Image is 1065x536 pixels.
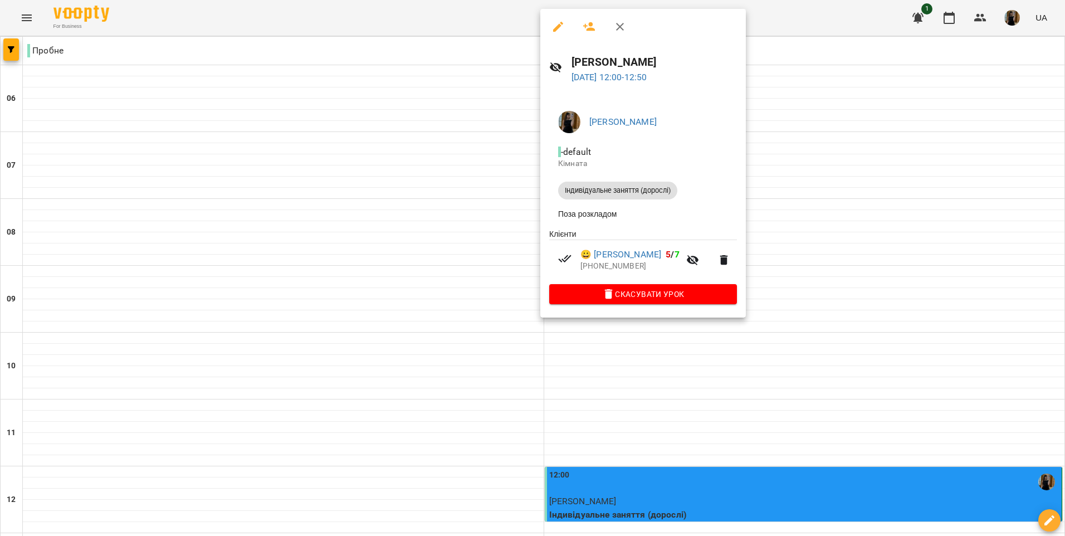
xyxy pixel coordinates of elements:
span: Індивідуальне заняття (дорослі) [558,186,677,196]
p: Кімната [558,158,728,169]
span: 7 [675,249,680,260]
img: 283d04c281e4d03bc9b10f0e1c453e6b.jpg [558,111,580,133]
p: [PHONE_NUMBER] [580,261,680,272]
a: [DATE] 12:00-12:50 [571,72,647,82]
span: - default [558,147,593,157]
b: / [666,249,679,260]
svg: Візит сплачено [558,252,571,265]
span: Скасувати Урок [558,288,728,301]
li: Поза розкладом [549,204,737,224]
button: Скасувати Урок [549,284,737,304]
a: [PERSON_NAME] [589,116,657,127]
h6: [PERSON_NAME] [571,53,737,71]
a: 😀 [PERSON_NAME] [580,248,661,261]
ul: Клієнти [549,228,737,284]
span: 5 [666,249,671,260]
